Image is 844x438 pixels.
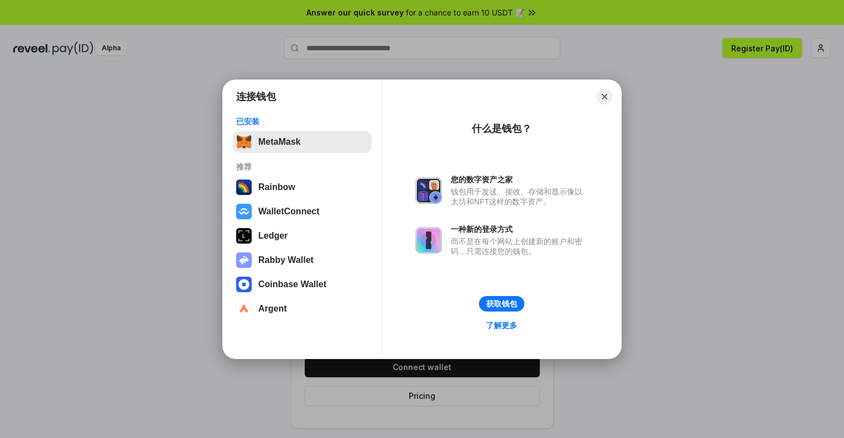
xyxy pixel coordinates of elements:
img: svg+xml,%3Csvg%20xmlns%3D%22http%3A%2F%2Fwww.w3.org%2F2000%2Fsvg%22%20fill%3D%22none%22%20viewBox... [415,177,442,204]
div: 推荐 [236,162,368,172]
img: svg+xml,%3Csvg%20xmlns%3D%22http%3A%2F%2Fwww.w3.org%2F2000%2Fsvg%22%20fill%3D%22none%22%20viewBox... [236,252,252,268]
div: Ledger [258,231,288,241]
div: Rabby Wallet [258,255,314,265]
img: svg+xml,%3Csvg%20width%3D%2228%22%20height%3D%2228%22%20viewBox%3D%220%200%2028%2028%22%20fill%3D... [236,301,252,316]
div: Coinbase Wallet [258,279,326,289]
div: Argent [258,304,287,314]
button: MetaMask [233,131,372,153]
div: 获取钱包 [486,299,517,309]
img: svg+xml,%3Csvg%20width%3D%2228%22%20height%3D%2228%22%20viewBox%3D%220%200%2028%2028%22%20fill%3D... [236,277,252,292]
div: MetaMask [258,137,300,147]
button: WalletConnect [233,200,372,223]
div: 钱包用于发送、接收、存储和显示像以太坊和NFT这样的数字资产。 [451,187,588,207]
div: Rainbow [258,182,295,192]
button: Coinbase Wallet [233,273,372,295]
a: 了解更多 [480,318,524,333]
div: 一种新的登录方式 [451,224,588,234]
div: 了解更多 [486,320,517,330]
div: 您的数字资产之家 [451,175,588,184]
div: 已安装 [236,117,368,126]
button: 获取钱包 [479,296,524,312]
div: 什么是钱包？ [472,122,532,135]
img: svg+xml,%3Csvg%20width%3D%22120%22%20height%3D%22120%22%20viewBox%3D%220%200%20120%20120%22%20fil... [236,180,252,195]
button: Rabby Wallet [233,249,372,271]
img: svg+xml,%3Csvg%20xmlns%3D%22http%3A%2F%2Fwww.w3.org%2F2000%2Fsvg%22%20width%3D%2228%22%20height%3... [236,228,252,244]
h1: 连接钱包 [236,90,276,103]
img: svg+xml,%3Csvg%20fill%3D%22none%22%20height%3D%2233%22%20viewBox%3D%220%200%2035%2033%22%20width%... [236,134,252,150]
img: svg+xml,%3Csvg%20width%3D%2228%22%20height%3D%2228%22%20viewBox%3D%220%200%2028%2028%22%20fill%3D... [236,204,252,219]
button: Rainbow [233,176,372,198]
img: svg+xml,%3Csvg%20xmlns%3D%22http%3A%2F%2Fwww.w3.org%2F2000%2Fsvg%22%20fill%3D%22none%22%20viewBox... [415,227,442,254]
button: Close [597,89,612,104]
div: WalletConnect [258,207,320,217]
button: Argent [233,298,372,320]
button: Ledger [233,225,372,247]
div: 而不是在每个网站上创建新的账户和密码，只需连接您的钱包。 [451,236,588,256]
